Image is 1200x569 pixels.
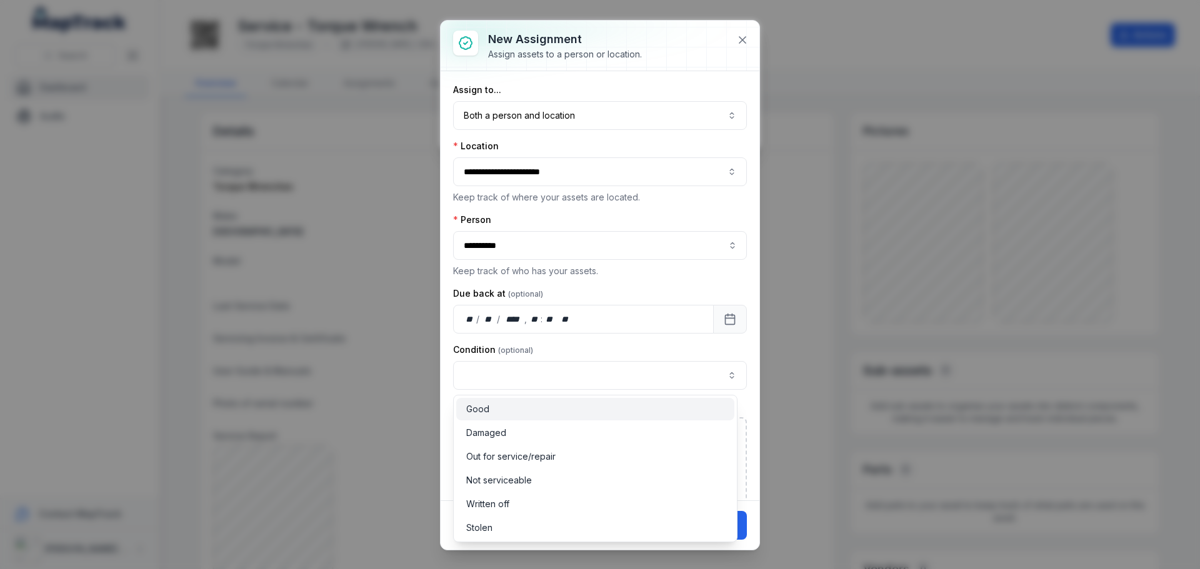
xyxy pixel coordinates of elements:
[466,498,509,510] span: Written off
[466,474,532,487] span: Not serviceable
[466,522,492,534] span: Stolen
[466,403,489,415] span: Good
[466,427,506,439] span: Damaged
[466,450,556,463] span: Out for service/repair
